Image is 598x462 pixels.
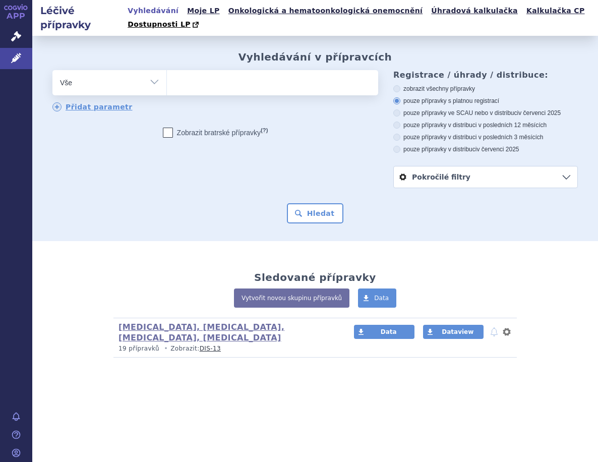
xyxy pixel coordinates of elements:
[125,18,204,32] a: Dostupnosti LP
[393,70,578,80] h3: Registrace / úhrady / distribuce:
[476,146,519,153] span: v červenci 2025
[161,344,170,353] i: •
[118,322,284,342] a: [MEDICAL_DATA], [MEDICAL_DATA], [MEDICAL_DATA], [MEDICAL_DATA]
[393,85,578,93] label: zobrazit všechny přípravky
[163,128,268,138] label: Zobrazit bratrské přípravky
[234,288,349,308] a: Vytvořit novou skupinu přípravků
[518,109,561,117] span: v červenci 2025
[354,325,414,339] a: Data
[393,121,578,129] label: pouze přípravky v distribuci v posledních 12 měsících
[394,166,577,188] a: Pokročilé filtry
[287,203,344,223] button: Hledat
[358,288,396,308] a: Data
[374,295,389,302] span: Data
[393,145,578,153] label: pouze přípravky v distribuci
[238,51,392,63] h2: Vyhledávání v přípravcích
[489,326,499,338] button: notifikace
[184,4,222,18] a: Moje LP
[428,4,521,18] a: Úhradová kalkulačka
[442,328,473,335] span: Dataview
[393,133,578,141] label: pouze přípravky v distribuci v posledních 3 měsících
[225,4,426,18] a: Onkologická a hematoonkologická onemocnění
[393,109,578,117] label: pouze přípravky ve SCAU nebo v distribuci
[118,344,335,353] p: Zobrazit:
[423,325,484,339] a: Dataview
[52,102,133,111] a: Přidat parametr
[128,20,191,28] span: Dostupnosti LP
[523,4,588,18] a: Kalkulačka CP
[393,97,578,105] label: pouze přípravky s platnou registrací
[125,4,182,18] a: Vyhledávání
[32,4,125,32] h2: Léčivé přípravky
[261,127,268,134] abbr: (?)
[200,345,221,352] a: DIS-13
[118,345,159,352] span: 19 přípravků
[502,326,512,338] button: nastavení
[381,328,397,335] span: Data
[254,271,376,283] h2: Sledované přípravky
